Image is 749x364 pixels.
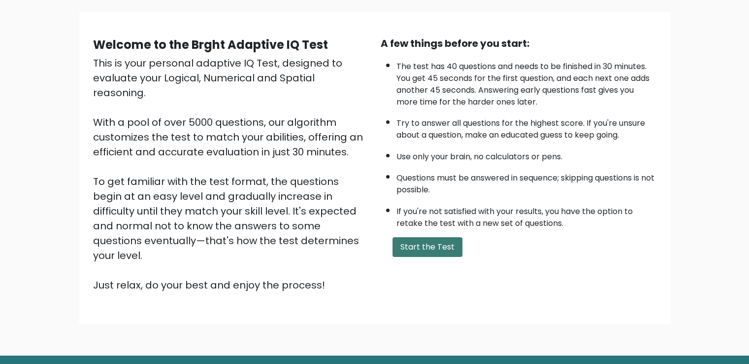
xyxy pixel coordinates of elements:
li: Questions must be answered in sequence; skipping questions is not possible. [396,167,656,196]
li: Try to answer all questions for the highest score. If you're unsure about a question, make an edu... [396,112,656,141]
li: Use only your brain, no calculators or pens. [396,146,656,163]
li: If you're not satisfied with your results, you have the option to retake the test with a new set ... [396,201,656,229]
li: The test has 40 questions and needs to be finished in 30 minutes. You get 45 seconds for the firs... [396,56,656,108]
div: A few things before you start: [381,36,656,51]
button: Start the Test [392,237,462,257]
div: This is your personal adaptive IQ Test, designed to evaluate your Logical, Numerical and Spatial ... [93,56,369,292]
b: Welcome to the Brght Adaptive IQ Test [93,36,328,53]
